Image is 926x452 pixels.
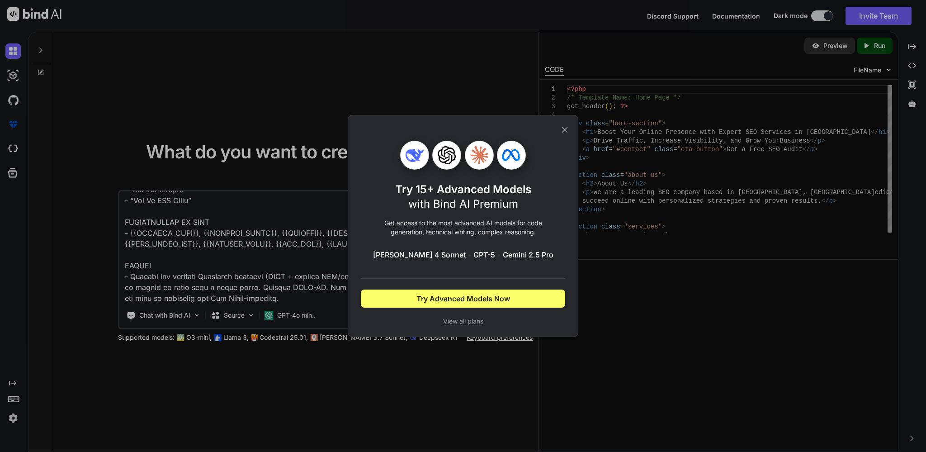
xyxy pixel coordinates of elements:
[473,249,495,260] span: GPT-5
[361,290,565,308] button: Try Advanced Models Now
[497,249,501,260] span: •
[416,293,510,304] span: Try Advanced Models Now
[395,182,531,211] h1: Try 15+ Advanced Models
[503,249,553,260] span: Gemini 2.5 Pro
[468,249,472,260] span: •
[408,197,518,210] span: with Bind AI Premium
[361,317,565,326] span: View all plans
[373,249,466,260] span: [PERSON_NAME] 4 Sonnet
[406,146,424,164] img: Deepseek
[361,219,565,237] p: Get access to the most advanced AI models for code generation, technical writing, complex reasoning.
